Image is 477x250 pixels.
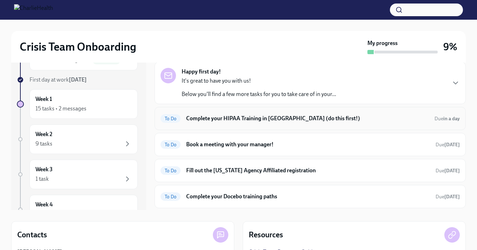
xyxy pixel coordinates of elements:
span: To Do [161,168,181,173]
h6: Week 1 [35,95,52,103]
h6: Complete your HIPAA Training in [GEOGRAPHIC_DATA] (do this first!) [186,115,429,122]
strong: [DATE] [444,194,460,200]
strong: in a day [443,116,460,122]
div: 15 tasks • 2 messages [35,105,86,113]
span: Due [436,168,460,174]
strong: [DATE] [444,168,460,174]
a: Week 31 task [17,160,138,189]
a: To DoFill out the [US_STATE] Agency Affiliated registrationDue[DATE] [161,165,460,176]
p: Below you'll find a few more tasks for you to take care of in your... [182,90,336,98]
h4: Contacts [17,230,47,240]
a: To DoBook a meeting with your manager!Due[DATE] [161,139,460,150]
h6: Week 2 [35,130,52,138]
span: Due [436,142,460,148]
span: August 20th, 2025 09:00 [434,115,460,122]
span: To Do [161,142,181,147]
span: August 21st, 2025 09:00 [436,141,460,148]
h2: Crisis Team Onboarding [20,40,136,54]
a: To DoComplete your Docebo training pathsDue[DATE] [161,191,460,202]
strong: [DATE] [444,142,460,148]
h3: 9% [443,40,457,53]
img: CharlieHealth [14,4,53,15]
span: To Do [161,116,181,121]
strong: [DATE] [69,76,87,83]
p: It's great to have you with us! [182,77,336,85]
h6: Book a meeting with your manager! [186,141,430,148]
div: 1 task [35,175,49,183]
h6: Complete your Docebo training paths [186,193,430,200]
h6: Week 4 [35,201,53,209]
div: 9 tasks [35,140,52,148]
span: To Do [161,194,181,199]
a: To DoComplete your HIPAA Training in [GEOGRAPHIC_DATA] (do this first!)Duein a day [161,113,460,124]
span: August 25th, 2025 09:00 [436,167,460,174]
a: Week 29 tasks [17,124,138,154]
a: Week 115 tasks • 2 messages [17,89,138,119]
span: Due [434,116,460,122]
a: First day at work[DATE] [17,76,138,84]
span: August 29th, 2025 09:00 [436,193,460,200]
span: Due [436,194,460,200]
h6: Fill out the [US_STATE] Agency Affiliated registration [186,167,430,174]
strong: My progress [367,39,398,47]
h4: Resources [249,230,283,240]
span: First day at work [30,76,87,83]
a: Week 4 [17,195,138,224]
strong: Happy first day! [182,68,221,76]
h6: Week 3 [35,166,53,173]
